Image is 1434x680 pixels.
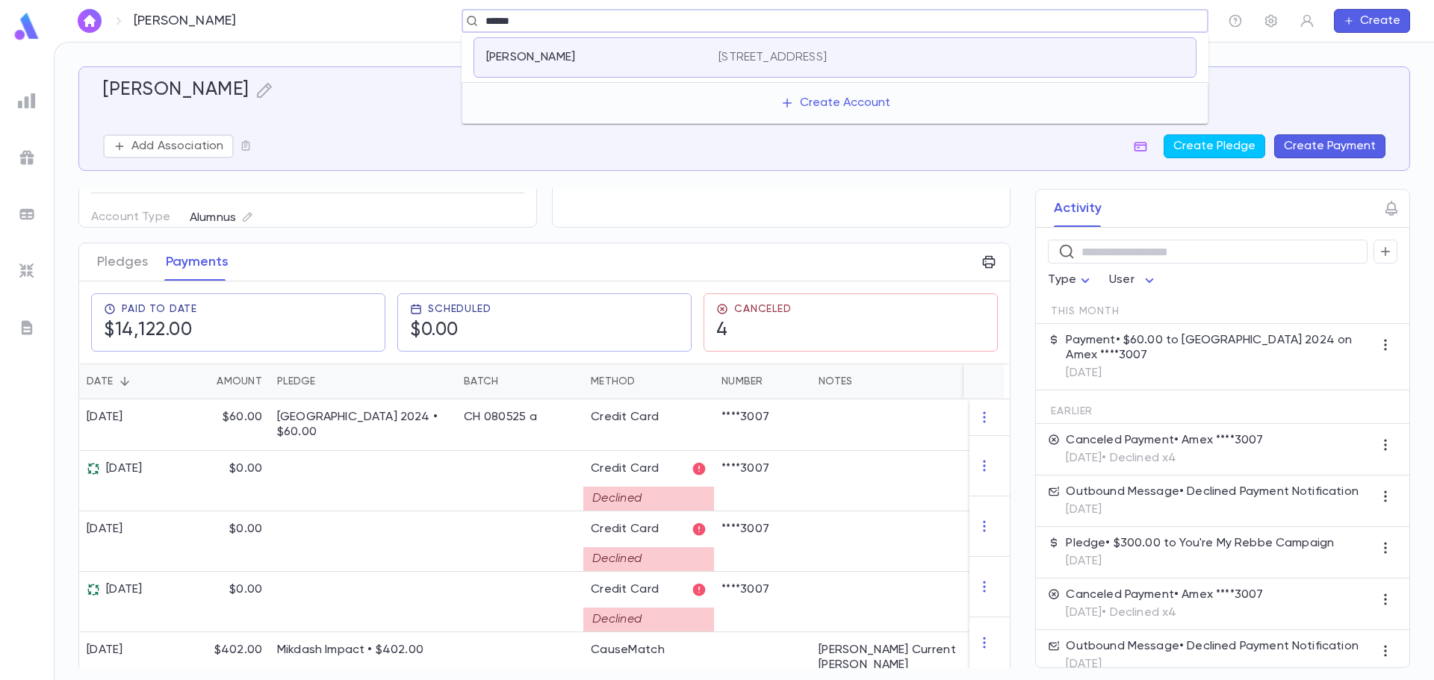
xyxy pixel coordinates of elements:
button: Sort [193,369,217,393]
div: Credit Card [591,461,707,476]
img: batches_grey.339ca447c9d9533ef1741baa751efc33.svg [18,205,36,223]
p: Mikdash Impact • $402.00 [277,643,449,658]
span: Canceled [734,303,792,315]
div: Credit Card [591,410,659,425]
p: [PERSON_NAME] [134,13,236,29]
h5: $14,122.00 [104,319,197,342]
p: $60.00 [223,410,262,425]
div: Notes [811,364,998,399]
h5: $0.00 [410,319,491,342]
button: Sort [113,369,137,393]
div: Pledge [277,364,316,399]
div: Alumnus [190,208,253,227]
div: Pledge [270,364,456,399]
div: Notes [819,364,852,399]
p: $402.00 [214,643,262,658]
p: Canceled Payment • Amex ****3007 [1066,587,1263,602]
p: Add Association [131,139,223,154]
div: Batch [464,364,498,399]
div: User [1109,266,1158,295]
button: Create Pledge [1164,134,1265,158]
div: [DATE] [87,522,123,537]
div: [PERSON_NAME] Current [PERSON_NAME] [819,643,990,673]
h5: 4 [716,319,792,342]
div: Credit Card [591,582,707,597]
div: Amount [217,364,262,399]
button: Sort [498,369,522,393]
button: Pledges [97,243,148,281]
div: Declined [583,487,714,511]
button: Sort [636,369,659,393]
p: $0.00 [229,461,262,476]
span: Earlier [1051,405,1093,417]
img: home_white.a664292cf8c1dea59945f0da9f25487c.svg [81,15,99,27]
p: [STREET_ADDRESS] [718,50,827,65]
span: Paid To Date [122,303,197,315]
span: User [1109,274,1135,286]
div: Date [87,364,113,399]
div: Credit Card [591,522,707,537]
span: This Month [1051,305,1119,317]
h5: [PERSON_NAME] [103,79,249,102]
p: [DATE] [1066,502,1359,517]
p: [GEOGRAPHIC_DATA] 2024 • $60.00 [277,410,449,440]
div: CauseMatch [591,643,665,658]
div: Number [714,364,811,399]
p: Canceled Payment • Amex ****3007 [1066,433,1263,448]
div: [DATE] [87,582,143,597]
span: Scheduled [428,303,491,315]
p: Outbound Message • Declined Payment Notification [1066,639,1359,654]
button: Create Payment [1274,134,1385,158]
p: $0.00 [229,522,262,537]
button: Create Account [769,89,902,117]
img: campaigns_grey.99e729a5f7ee94e3726e6486bddda8f1.svg [18,149,36,166]
div: Declined [583,608,714,631]
p: Account Type [91,205,177,229]
p: $0.00 [229,582,262,597]
div: CH 080525 a [464,410,537,425]
p: Outbound Message • Declined Payment Notification [1066,484,1359,499]
p: Payment • $60.00 to [GEOGRAPHIC_DATA] 2024 on Amex ****3007 [1066,333,1374,363]
div: Declined [583,547,714,571]
button: Payments [166,243,229,281]
img: letters_grey.7941b92b52307dd3b8a917253454ce1c.svg [18,319,36,337]
div: Date [79,364,180,399]
img: imports_grey.530a8a0e642e233f2baf0ef88e8c9fcb.svg [18,262,36,280]
div: Amount [180,364,270,399]
button: Create [1334,9,1410,33]
div: [DATE] [87,643,123,658]
p: Pledge • $300.00 to You're My Rebbe Campaign [1066,536,1334,551]
div: Method [583,364,714,399]
p: [DATE] • Declined x4 [1066,605,1263,620]
button: Activity [1054,190,1102,227]
div: Number [721,364,763,399]
span: Type [1048,274,1076,286]
p: [DATE] [1066,554,1334,569]
img: reports_grey.c525e4749d1bce6a11f5fe2a8de1b229.svg [18,92,36,110]
div: Method [591,364,636,399]
div: [DATE] [87,461,143,476]
div: [DATE] [87,410,123,425]
p: [DATE] • Declined x4 [1066,451,1263,466]
button: Add Association [103,134,234,158]
p: [DATE] [1066,657,1359,672]
div: Batch [456,364,583,399]
div: Type [1048,266,1094,295]
p: [PERSON_NAME] [486,50,575,65]
p: [DATE] [1066,366,1374,381]
img: logo [12,12,42,41]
